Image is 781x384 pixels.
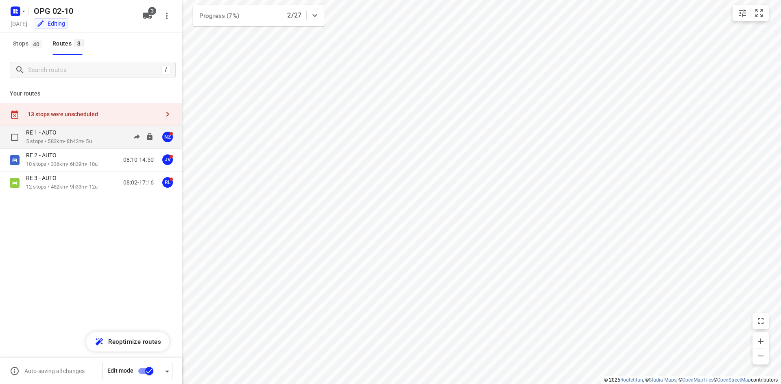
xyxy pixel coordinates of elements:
div: small contained button group [733,5,769,21]
a: OpenMapTiles [682,377,713,383]
button: Map settings [734,5,750,21]
button: Fit zoom [751,5,767,21]
div: Progress (7%)2/27 [193,5,325,26]
span: Progress (7%) [199,12,239,20]
a: Stadia Maps [649,377,676,383]
a: Routetitan [620,377,643,383]
a: OpenStreetMap [717,377,751,383]
p: 2/27 [287,11,301,20]
li: © 2025 , © , © © contributors [604,377,778,383]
